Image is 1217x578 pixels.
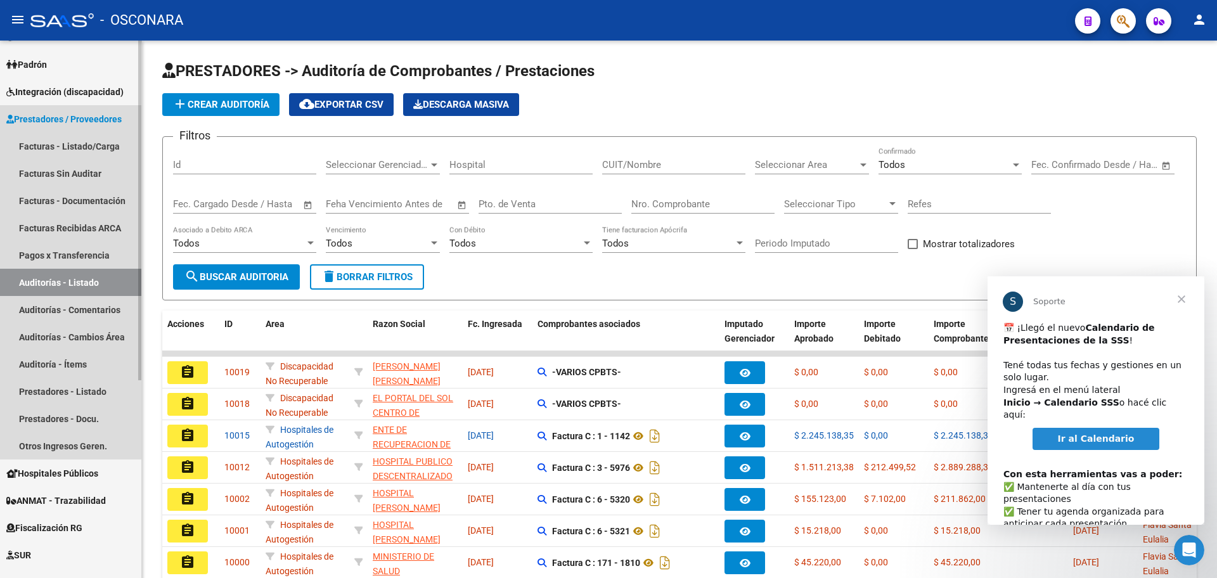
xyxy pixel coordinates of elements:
[373,359,458,386] div: - 27280780478
[6,112,122,126] span: Prestadores / Proveedores
[266,551,333,576] span: Hospitales de Autogestión
[1073,525,1099,536] span: [DATE]
[321,271,413,283] span: Borrar Filtros
[934,557,981,567] span: $ 45.220,00
[988,276,1204,525] iframe: Intercom live chat mensaje
[172,99,269,110] span: Crear Auditoría
[180,555,195,570] mat-icon: assignment
[261,311,349,366] datatable-header-cell: Area
[236,198,297,210] input: Fecha fin
[16,193,195,203] b: Con esta herramientas vas a poder:
[266,393,333,418] span: Discapacidad No Recuperable
[6,466,98,480] span: Hospitales Públicos
[647,426,663,446] i: Descargar documento
[864,462,916,472] span: $ 212.499,52
[468,430,494,440] span: [DATE]
[794,319,834,344] span: Importe Aprobado
[162,93,280,116] button: Crear Auditoría
[647,458,663,478] i: Descargar documento
[266,425,333,449] span: Hospitales de Autogestión
[552,399,621,409] strong: -VARIOS CPBTS-
[180,428,195,443] mat-icon: assignment
[538,319,640,329] span: Comprobantes asociados
[794,430,854,440] span: $ 2.245.138,35
[552,463,630,473] strong: Factura C : 3 - 5976
[373,549,458,576] div: - 30999221463
[373,520,441,573] span: HOSPITAL [PERSON_NAME] ESTADO PROVINCIAL
[373,319,425,329] span: Razon Social
[373,488,441,541] span: HOSPITAL [PERSON_NAME] ESTADO PROVINCIAL
[552,558,640,568] strong: Factura C : 171 - 1810
[794,557,841,567] span: $ 45.220,00
[162,62,595,80] span: PRESTADORES -> Auditoría de Comprobantes / Prestaciones
[180,491,195,506] mat-icon: assignment
[789,311,859,366] datatable-header-cell: Importe Aprobado
[468,494,494,504] span: [DATE]
[224,399,250,409] span: 10018
[934,399,958,409] span: $ 0,00
[864,494,906,504] span: $ 7.102,00
[321,269,337,284] mat-icon: delete
[6,521,82,535] span: Fiscalización RG
[1174,535,1204,565] iframe: Intercom live chat
[373,518,458,544] div: - 30655074437
[173,127,217,144] h3: Filtros
[934,462,993,472] span: $ 2.889.288,31
[6,494,106,508] span: ANMAT - Trazabilidad
[403,93,519,116] app-download-masive: Descarga masiva de comprobantes (adjuntos)
[16,179,201,341] div: ​✅ Mantenerte al día con tus presentaciones ✅ Tener tu agenda organizada para anticipar cada pres...
[373,391,458,418] div: - 30538328924
[266,520,333,544] span: Hospitales de Autogestión
[173,238,200,249] span: Todos
[373,423,458,449] div: - 30718615700
[794,367,818,377] span: $ 0,00
[373,551,434,576] span: MINISTERIO DE SALUD
[864,525,888,536] span: $ 0,00
[289,93,394,116] button: Exportar CSV
[552,367,621,377] strong: -VARIOS CPBTS-
[219,311,261,366] datatable-header-cell: ID
[100,6,183,34] span: - OSCONARA
[10,12,25,27] mat-icon: menu
[1143,551,1192,576] span: Flavia Santa Eulalia
[373,454,458,481] div: - 30709490571
[864,430,888,440] span: $ 0,00
[172,96,188,112] mat-icon: add
[310,264,424,290] button: Borrar Filtros
[552,526,630,536] strong: Factura C : 6 - 5321
[864,319,901,344] span: Importe Debitado
[173,264,300,290] button: Buscar Auditoria
[373,361,441,386] span: [PERSON_NAME] [PERSON_NAME]
[180,523,195,538] mat-icon: assignment
[373,425,456,522] span: ENTE DE RECUPERACION DE FONDOS PARA EL FORTALECIMIENTO DEL SISTEMA DE SALUD DE MENDOZA (REFORSAL)...
[755,159,858,170] span: Seleccionar Area
[468,319,522,329] span: Fc. Ingresada
[224,367,250,377] span: 10019
[1192,12,1207,27] mat-icon: person
[647,489,663,510] i: Descargar documento
[266,319,285,329] span: Area
[602,238,629,249] span: Todos
[724,319,775,344] span: Imputado Gerenciador
[224,430,250,440] span: 10015
[647,521,663,541] i: Descargar documento
[167,319,204,329] span: Acciones
[657,553,673,573] i: Descargar documento
[794,525,841,536] span: $ 15.218,00
[403,93,519,116] button: Descarga Masiva
[455,198,470,212] button: Open calendar
[162,311,219,366] datatable-header-cell: Acciones
[784,198,887,210] span: Seleccionar Tipo
[6,548,31,562] span: SUR
[449,238,476,249] span: Todos
[794,399,818,409] span: $ 0,00
[266,456,333,481] span: Hospitales de Autogestión
[1031,159,1083,170] input: Fecha inicio
[794,494,846,504] span: $ 155.123,00
[224,525,250,536] span: 10001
